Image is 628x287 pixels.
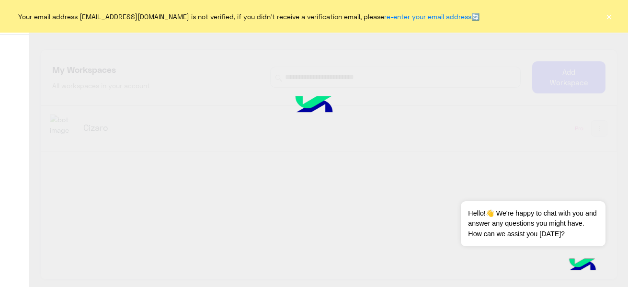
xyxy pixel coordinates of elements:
[461,201,605,246] span: Hello!👋 We're happy to chat with you and answer any questions you might have. How can we assist y...
[278,82,350,130] img: hulul-logo.png
[566,249,599,282] img: hulul-logo.png
[384,12,471,21] a: re-enter your email address
[18,11,480,22] span: Your email address [EMAIL_ADDRESS][DOMAIN_NAME] is not verified, if you didn't receive a verifica...
[604,11,614,21] button: ×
